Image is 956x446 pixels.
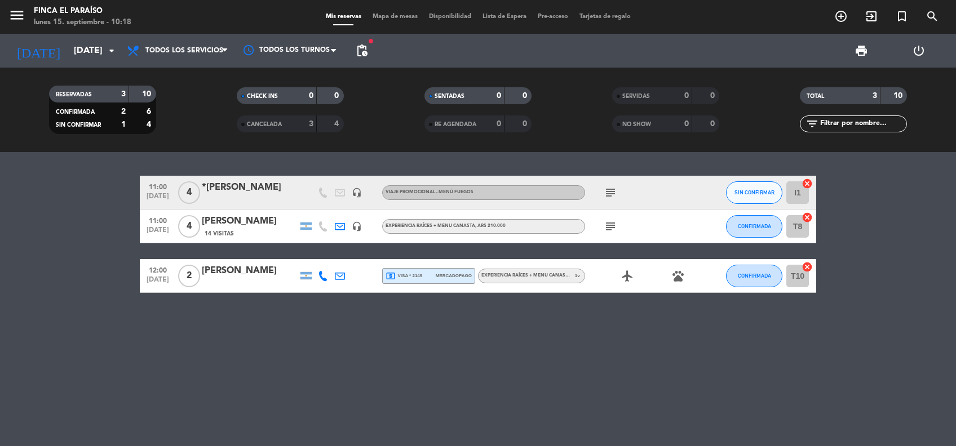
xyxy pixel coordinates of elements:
strong: 0 [334,92,341,100]
i: headset_mic [352,221,362,231]
strong: 10 [142,90,153,98]
i: power_settings_new [912,44,926,57]
span: NO SHOW [622,122,651,127]
i: cancel [802,178,813,189]
i: cancel [802,212,813,223]
div: LOG OUT [890,34,948,68]
button: CONFIRMADA [726,265,782,287]
span: print [855,44,868,57]
span: [DATE] [144,276,172,289]
strong: 3 [309,120,313,128]
i: turned_in_not [895,10,909,23]
div: lunes 15. septiembre - 10:18 [34,17,131,28]
span: 4 [178,215,200,238]
span: Lista de Espera [477,14,532,20]
strong: 0 [309,92,313,100]
span: SIN CONFIRMAR [734,189,774,195]
i: [DATE] [8,38,68,63]
span: SENTADAS [435,93,464,99]
span: Viaje promocional - Menú Fuegos [386,190,473,194]
strong: 0 [523,120,529,128]
strong: 4 [334,120,341,128]
i: arrow_drop_down [105,44,118,57]
strong: 0 [684,92,689,100]
i: add_circle_outline [834,10,848,23]
span: pending_actions [355,44,369,57]
span: 11:00 [144,213,172,226]
div: [PERSON_NAME] [202,264,298,278]
i: subject [604,186,617,199]
span: fiber_manual_record [368,38,374,44]
span: CONFIRMADA [738,273,771,279]
span: [DATE] [144,193,172,206]
span: mercadopago [436,272,472,279]
strong: 1 [121,121,126,128]
i: exit_to_app [865,10,878,23]
span: CHECK INS [247,93,278,99]
strong: 4 [147,121,153,128]
strong: 0 [710,120,717,128]
span: visa * 2149 [386,271,422,281]
span: v [570,269,585,283]
button: menu [8,7,25,28]
span: Pre-acceso [532,14,574,20]
strong: 0 [523,92,529,100]
span: Mis reservas [320,14,367,20]
strong: 0 [497,92,501,100]
span: 11:00 [144,180,172,193]
i: cancel [802,261,813,273]
strong: 10 [893,92,905,100]
span: SERVIDAS [622,93,650,99]
div: [PERSON_NAME] [202,214,298,229]
strong: 6 [147,108,153,115]
input: Filtrar por nombre... [819,118,906,130]
i: menu [8,7,25,24]
i: subject [604,220,617,233]
span: Tarjetas de regalo [574,14,636,20]
i: search [926,10,939,23]
span: 14 Visitas [205,229,234,238]
div: Finca El Paraíso [34,6,131,17]
strong: 3 [873,92,877,100]
span: SIN CONFIRMAR [56,122,101,128]
strong: 0 [497,120,501,128]
strong: 0 [710,92,717,100]
span: 12:00 [144,263,172,276]
span: 4 [178,181,200,204]
div: *[PERSON_NAME] [202,180,298,195]
span: Todos los servicios [145,47,223,55]
i: filter_list [805,117,819,131]
span: EXPERIENCIA RAÍCES + MENU CANASTA [386,224,506,228]
i: airplanemode_active [621,269,634,283]
span: CONFIRMADA [738,223,771,229]
span: Disponibilidad [423,14,477,20]
i: pets [671,269,685,283]
span: EXPERIENCIA RAÍCES + MENU CANASTA [481,273,571,278]
i: local_atm [386,271,396,281]
span: , ARS 210.000 [475,224,506,228]
span: [DATE] [144,226,172,239]
strong: 3 [121,90,126,98]
span: RESERVADAS [56,92,92,97]
span: CONFIRMADA [56,109,95,115]
span: 2 [178,265,200,287]
strong: 0 [684,120,689,128]
i: headset_mic [352,188,362,198]
span: RE AGENDADA [435,122,476,127]
button: CONFIRMADA [726,215,782,238]
span: Mapa de mesas [367,14,423,20]
button: SIN CONFIRMAR [726,181,782,204]
span: CANCELADA [247,122,282,127]
span: 1 [575,272,577,279]
strong: 2 [121,108,126,115]
span: TOTAL [807,93,824,99]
